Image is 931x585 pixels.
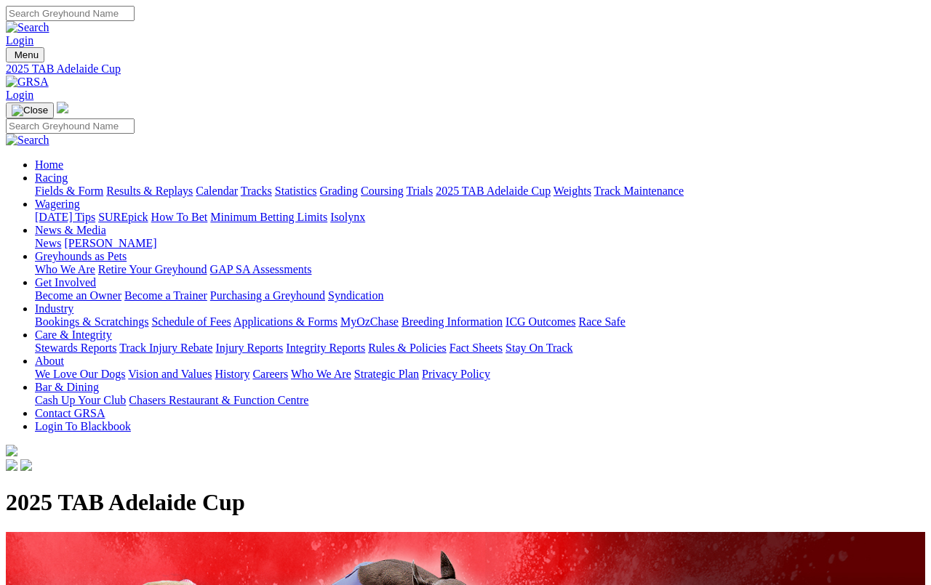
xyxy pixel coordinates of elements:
a: Minimum Betting Limits [210,211,327,223]
a: Home [35,158,63,171]
a: Bar & Dining [35,381,99,393]
a: Contact GRSA [35,407,105,419]
a: SUREpick [98,211,148,223]
a: Purchasing a Greyhound [210,289,325,302]
a: Weights [554,185,591,197]
a: Calendar [196,185,238,197]
a: Statistics [275,185,317,197]
a: Login [6,34,33,47]
a: History [215,368,249,380]
div: Racing [35,185,925,198]
img: facebook.svg [6,459,17,471]
div: Industry [35,315,925,328]
a: Chasers Restaurant & Function Centre [129,394,308,406]
a: Become a Trainer [124,289,207,302]
a: Who We Are [35,263,95,275]
a: News [35,237,61,249]
img: Close [12,105,48,116]
a: Rules & Policies [368,342,447,354]
img: logo-grsa-white.png [6,445,17,456]
button: Toggle navigation [6,102,54,118]
a: About [35,355,64,367]
a: Racing [35,172,68,184]
div: Greyhounds as Pets [35,263,925,276]
a: ICG Outcomes [506,315,575,328]
a: Industry [35,302,73,315]
a: How To Bet [151,211,208,223]
a: 2025 TAB Adelaide Cup [436,185,551,197]
a: GAP SA Assessments [210,263,312,275]
a: 2025 TAB Adelaide Cup [6,62,925,76]
img: Search [6,134,49,147]
a: Careers [252,368,288,380]
a: Breeding Information [401,315,503,328]
a: Privacy Policy [422,368,490,380]
a: Cash Up Your Club [35,394,126,406]
input: Search [6,6,135,21]
input: Search [6,118,135,134]
a: Track Injury Rebate [119,342,212,354]
a: Integrity Reports [286,342,365,354]
a: [DATE] Tips [35,211,95,223]
h1: 2025 TAB Adelaide Cup [6,489,925,516]
a: Schedule of Fees [151,315,231,328]
a: Wagering [35,198,80,210]
a: Greyhounds as Pets [35,250,127,262]
a: Care & Integrity [35,328,112,341]
a: Grading [320,185,358,197]
a: News & Media [35,224,106,236]
a: Who We Are [291,368,351,380]
a: Isolynx [330,211,365,223]
div: News & Media [35,237,925,250]
a: Fact Sheets [449,342,503,354]
a: Login [6,89,33,101]
a: Syndication [328,289,383,302]
a: Retire Your Greyhound [98,263,207,275]
span: Menu [15,49,39,60]
a: [PERSON_NAME] [64,237,156,249]
a: Fields & Form [35,185,103,197]
a: Track Maintenance [594,185,684,197]
a: Trials [406,185,433,197]
a: Race Safe [578,315,625,328]
a: Tracks [241,185,272,197]
a: Stewards Reports [35,342,116,354]
a: MyOzChase [340,315,399,328]
a: Applications & Forms [233,315,337,328]
img: logo-grsa-white.png [57,102,68,113]
div: Care & Integrity [35,342,925,355]
a: Stay On Track [506,342,572,354]
div: Wagering [35,211,925,224]
a: Vision and Values [128,368,212,380]
a: Become an Owner [35,289,121,302]
div: Get Involved [35,289,925,302]
a: We Love Our Dogs [35,368,125,380]
button: Toggle navigation [6,47,44,62]
img: GRSA [6,76,49,89]
img: twitter.svg [20,459,32,471]
a: Get Involved [35,276,96,289]
a: Strategic Plan [354,368,419,380]
div: Bar & Dining [35,394,925,407]
img: Search [6,21,49,34]
div: About [35,368,925,381]
a: Injury Reports [215,342,283,354]
a: Login To Blackbook [35,420,131,432]
a: Coursing [361,185,404,197]
a: Results & Replays [106,185,193,197]
a: Bookings & Scratchings [35,315,148,328]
